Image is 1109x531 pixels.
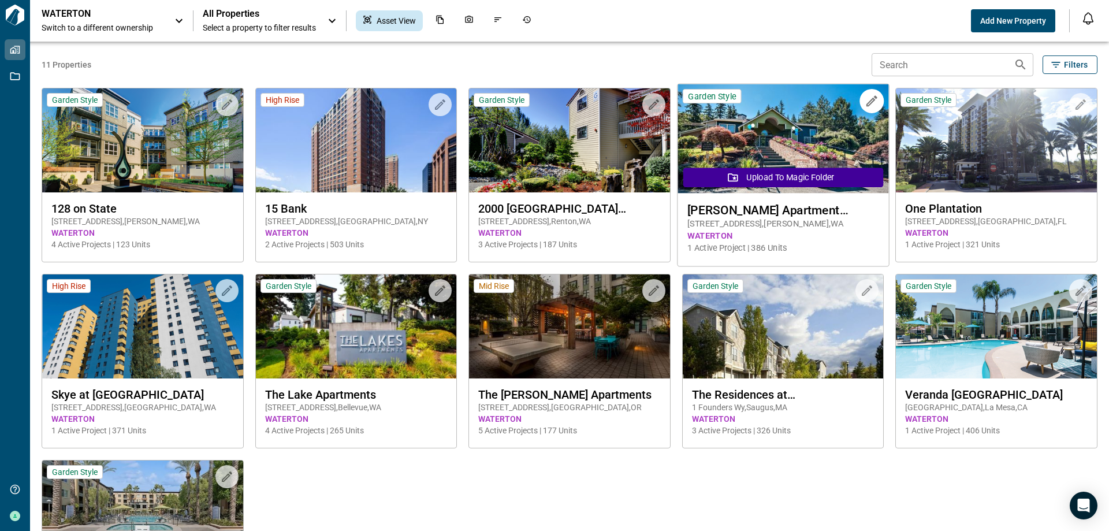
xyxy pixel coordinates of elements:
[469,88,670,192] img: property-asset
[1009,53,1032,76] button: Search properties
[42,88,243,192] img: property-asset
[896,88,1097,192] img: property-asset
[905,227,1088,239] span: WATERTON
[265,413,448,425] span: WATERTON
[51,402,234,413] span: [STREET_ADDRESS] , [GEOGRAPHIC_DATA] , WA
[905,202,1088,216] span: One Plantation
[377,15,416,27] span: Asset View
[478,202,661,216] span: 2000 [GEOGRAPHIC_DATA][US_STATE] Apartments
[42,8,146,20] p: WATERTON
[265,239,448,250] span: 2 Active Projects | 503 Units
[51,216,234,227] span: [STREET_ADDRESS] , [PERSON_NAME] , WA
[905,413,1088,425] span: WATERTON
[688,91,736,102] span: Garden Style
[52,281,85,291] span: High Rise
[683,274,884,378] img: property-asset
[203,8,316,20] span: All Properties
[265,402,448,413] span: [STREET_ADDRESS] , Bellevue , WA
[457,10,481,31] div: Photos
[478,402,661,413] span: [STREET_ADDRESS] , [GEOGRAPHIC_DATA] , OR
[265,425,448,436] span: 4 Active Projects | 265 Units
[692,413,874,425] span: WATERTON
[905,425,1088,436] span: 1 Active Project | 406 Units
[478,388,661,402] span: The [PERSON_NAME] Apartments
[692,388,874,402] span: The Residences at [PERSON_NAME][GEOGRAPHIC_DATA]
[980,15,1046,27] span: Add New Property
[486,10,509,31] div: Issues & Info
[266,95,299,105] span: High Rise
[692,425,874,436] span: 3 Active Projects | 326 Units
[1070,492,1097,519] div: Open Intercom Messenger
[51,202,234,216] span: 128 on State
[265,388,448,402] span: The Lake Apartments
[265,216,448,227] span: [STREET_ADDRESS] , [GEOGRAPHIC_DATA] , NY
[265,202,448,216] span: 15 Bank
[905,402,1088,413] span: [GEOGRAPHIC_DATA] , La Mesa , CA
[479,95,524,105] span: Garden Style
[52,467,98,477] span: Garden Style
[256,88,457,192] img: property-asset
[266,281,311,291] span: Garden Style
[51,413,234,425] span: WATERTON
[478,216,661,227] span: [STREET_ADDRESS] , Renton , WA
[478,227,661,239] span: WATERTON
[203,22,316,34] span: Select a property to filter results
[692,402,874,413] span: 1 Founders Wy , Saugus , MA
[971,9,1055,32] button: Add New Property
[1043,55,1097,74] button: Filters
[687,242,879,254] span: 1 Active Project | 386 Units
[429,10,452,31] div: Documents
[265,227,448,239] span: WATERTON
[51,227,234,239] span: WATERTON
[683,168,883,187] button: Upload to Magic Folder
[1079,9,1097,28] button: Open notification feed
[51,388,234,402] span: Skye at [GEOGRAPHIC_DATA]
[356,10,423,31] div: Asset View
[478,413,661,425] span: WATERTON
[693,281,738,291] span: Garden Style
[905,239,1088,250] span: 1 Active Project | 321 Units
[906,281,951,291] span: Garden Style
[515,10,538,31] div: Job History
[42,274,243,378] img: property-asset
[469,274,670,378] img: property-asset
[905,216,1088,227] span: [STREET_ADDRESS] , [GEOGRAPHIC_DATA] , FL
[478,425,661,436] span: 5 Active Projects | 177 Units
[687,203,879,217] span: [PERSON_NAME] Apartment Homes
[905,388,1088,402] span: Veranda [GEOGRAPHIC_DATA]
[51,425,234,436] span: 1 Active Project | 371 Units
[42,22,163,34] span: Switch to a different ownership
[478,239,661,250] span: 3 Active Projects | 187 Units
[896,274,1097,378] img: property-asset
[687,218,879,230] span: [STREET_ADDRESS] , [PERSON_NAME] , WA
[479,281,509,291] span: Mid Rise
[256,274,457,378] img: property-asset
[42,59,867,70] span: 11 Properties
[687,230,879,242] span: WATERTON
[51,239,234,250] span: 4 Active Projects | 123 Units
[678,84,888,194] img: property-asset
[1064,59,1088,70] span: Filters
[52,95,98,105] span: Garden Style
[906,95,951,105] span: Garden Style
